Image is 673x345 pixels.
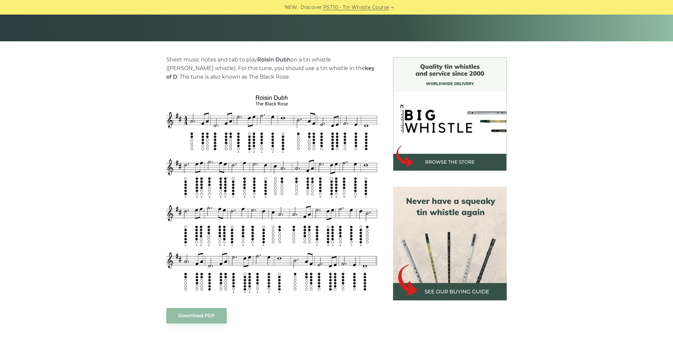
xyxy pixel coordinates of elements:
p: Sheet music notes and tab to play on a tin whistle ([PERSON_NAME] whistle). For this tune, you sh... [166,56,377,81]
img: tin whistle buying guide [393,187,507,300]
a: PST10 - Tin Whistle Course [323,4,389,11]
a: Download PDF [166,308,227,324]
strong: Roisin Dubh [257,57,291,63]
span: NEW: [285,4,298,11]
img: BigWhistle Tin Whistle Store [393,57,507,171]
span: Discover [300,4,322,11]
img: Roisin Dubh Tin Whistle Tab & Sheet Music [166,95,377,294]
